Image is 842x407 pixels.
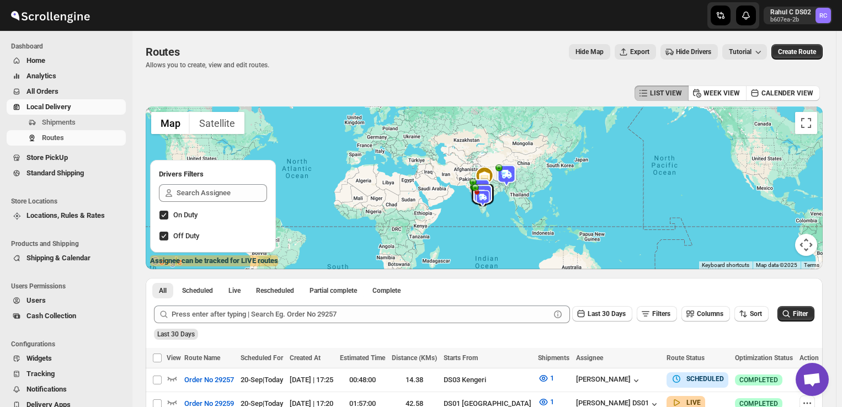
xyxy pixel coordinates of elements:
[392,374,437,385] div: 14.38
[576,375,642,386] button: [PERSON_NAME]
[686,399,701,406] b: LIVE
[151,112,190,134] button: Show street map
[770,17,811,23] p: b607ea-2b
[42,133,64,142] span: Routes
[11,42,127,51] span: Dashboard
[372,286,401,295] span: Complete
[531,369,561,387] button: 1
[804,262,819,268] a: Terms (opens in new tab)
[697,310,723,318] span: Columns
[756,262,797,268] span: Map data ©2025
[11,282,127,291] span: Users Permissions
[182,286,213,295] span: Scheduled
[228,286,241,295] span: Live
[637,306,677,322] button: Filters
[152,283,173,298] button: All routes
[796,363,829,396] div: Open chat
[184,354,220,362] span: Route Name
[26,103,71,111] span: Local Delivery
[340,374,385,385] div: 00:48:00
[588,310,626,318] span: Last 30 Days
[7,68,126,84] button: Analytics
[173,232,199,240] span: Off Duty
[538,354,569,362] span: Shipments
[7,130,126,146] button: Routes
[26,312,76,320] span: Cash Collection
[667,354,705,362] span: Route Status
[7,208,126,223] button: Locations, Rules & Rates
[764,7,832,24] button: User menu
[686,375,724,383] b: SCHEDULED
[576,354,603,362] span: Assignee
[173,211,198,219] span: On Duty
[793,310,808,318] span: Filter
[746,85,820,101] button: CALENDER VIEW
[9,2,92,29] img: ScrollEngine
[7,293,126,308] button: Users
[26,369,55,378] span: Tracking
[722,44,767,60] button: Tutorial
[42,118,76,126] span: Shipments
[444,354,478,362] span: Starts From
[702,261,749,269] button: Keyboard shortcuts
[148,255,185,269] img: Google
[178,371,241,389] button: Order No 29257
[340,354,385,362] span: Estimated Time
[615,44,656,60] button: Export
[676,47,711,56] span: Hide Drivers
[172,306,550,323] input: Press enter after typing | Search Eg. Order No 29257
[550,374,554,382] span: 1
[660,44,718,60] button: Hide Drivers
[190,112,244,134] button: Show satellite imagery
[256,286,294,295] span: Rescheduled
[148,255,185,269] a: Open this area in Google Maps (opens a new window)
[795,234,817,256] button: Map camera controls
[704,89,740,98] span: WEEK VIEW
[7,84,126,99] button: All Orders
[290,374,333,385] div: [DATE] | 17:25
[681,306,730,322] button: Columns
[795,112,817,134] button: Toggle fullscreen view
[7,308,126,324] button: Cash Collection
[26,254,90,262] span: Shipping & Calendar
[777,306,814,322] button: Filter
[26,72,56,80] span: Analytics
[159,169,267,180] h2: Drivers Filters
[11,340,127,349] span: Configurations
[26,354,52,362] span: Widgets
[734,306,769,322] button: Sort
[26,211,105,219] span: Locations, Rules & Rates
[7,382,126,397] button: Notifications
[26,296,46,304] span: Users
[635,85,689,101] button: LIST VIEW
[7,53,126,68] button: Home
[150,255,278,266] label: Assignee can be tracked for LIVE routes
[652,310,670,318] span: Filters
[761,89,813,98] span: CALENDER VIEW
[750,310,762,318] span: Sort
[729,48,752,56] span: Tutorial
[575,47,604,56] span: Hide Map
[26,385,67,393] span: Notifications
[290,354,321,362] span: Created At
[671,373,724,384] button: SCHEDULED
[26,56,45,65] span: Home
[688,85,747,101] button: WEEK VIEW
[26,153,68,162] span: Store PickUp
[735,354,793,362] span: Optimization Status
[739,376,778,384] span: COMPLETED
[816,8,831,23] span: Rahul C DS02
[167,354,181,362] span: View
[184,374,234,385] span: Order No 29257
[770,8,811,17] p: Rahul C DS02
[550,398,554,406] span: 1
[146,61,269,69] p: Allows you to create, view and edit routes.
[26,169,84,177] span: Standard Shipping
[630,47,649,56] span: Export
[159,286,167,295] span: All
[7,366,126,382] button: Tracking
[26,87,58,95] span: All Orders
[7,351,126,366] button: Widgets
[7,115,126,130] button: Shipments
